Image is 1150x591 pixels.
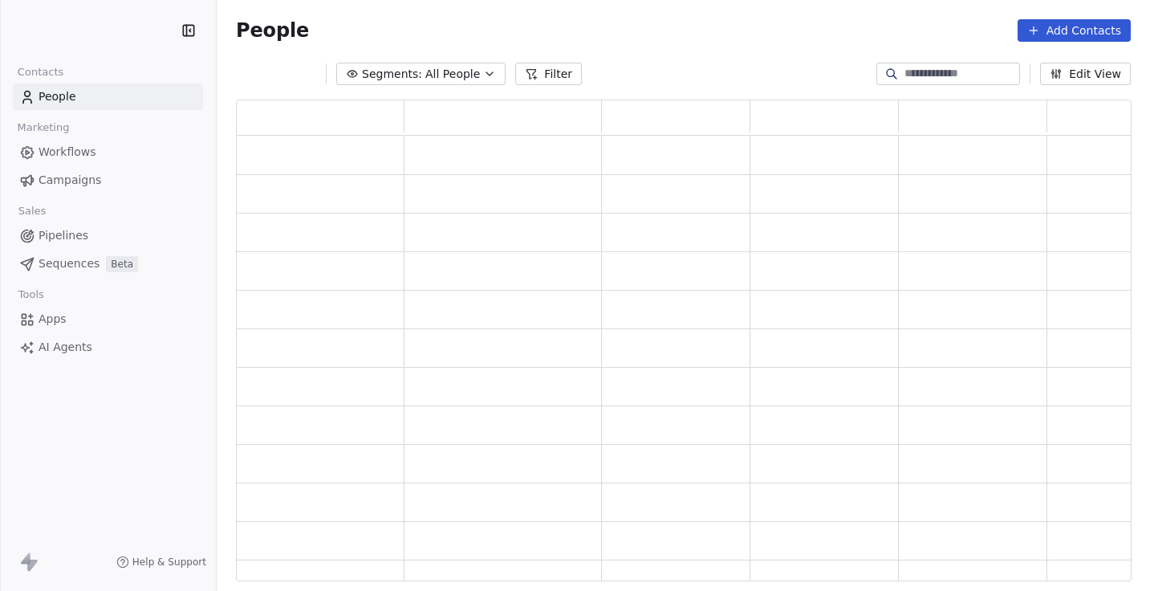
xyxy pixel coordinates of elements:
[11,199,53,223] span: Sales
[39,339,92,356] span: AI Agents
[39,227,88,244] span: Pipelines
[515,63,582,85] button: Filter
[13,139,203,165] a: Workflows
[13,334,203,361] a: AI Agents
[10,116,76,140] span: Marketing
[132,556,206,569] span: Help & Support
[425,66,480,83] span: All People
[1040,63,1131,85] button: Edit View
[236,18,309,43] span: People
[11,283,51,307] span: Tools
[39,88,76,105] span: People
[39,311,67,328] span: Apps
[116,556,206,569] a: Help & Support
[106,256,138,272] span: Beta
[13,222,203,249] a: Pipelines
[10,60,71,84] span: Contacts
[13,251,203,277] a: SequencesBeta
[1018,19,1131,42] button: Add Contacts
[13,306,203,332] a: Apps
[362,66,422,83] span: Segments:
[39,172,101,189] span: Campaigns
[13,84,203,110] a: People
[13,167,203,194] a: Campaigns
[39,144,96,161] span: Workflows
[39,255,100,272] span: Sequences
